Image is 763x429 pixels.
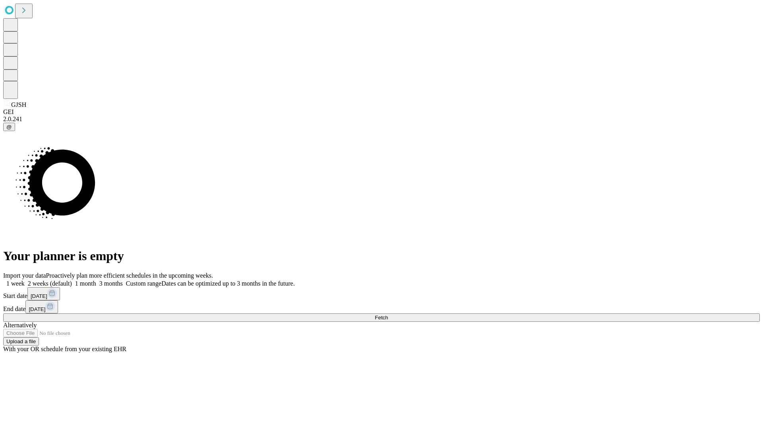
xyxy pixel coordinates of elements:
span: @ [6,124,12,130]
span: Fetch [375,315,388,321]
span: [DATE] [29,306,45,312]
span: Dates can be optimized up to 3 months in the future. [161,280,294,287]
button: @ [3,123,15,131]
span: Proactively plan more efficient schedules in the upcoming weeks. [46,272,213,279]
span: 3 months [99,280,123,287]
button: [DATE] [25,300,58,313]
button: [DATE] [27,287,60,300]
span: Import your data [3,272,46,279]
span: [DATE] [31,293,47,299]
div: 2.0.241 [3,116,760,123]
span: GJSH [11,101,26,108]
span: 1 month [75,280,96,287]
button: Fetch [3,313,760,322]
span: 2 weeks (default) [28,280,72,287]
h1: Your planner is empty [3,249,760,263]
span: Alternatively [3,322,37,329]
span: With your OR schedule from your existing EHR [3,346,126,352]
span: Custom range [126,280,161,287]
button: Upload a file [3,337,39,346]
span: 1 week [6,280,25,287]
div: End date [3,300,760,313]
div: GEI [3,108,760,116]
div: Start date [3,287,760,300]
